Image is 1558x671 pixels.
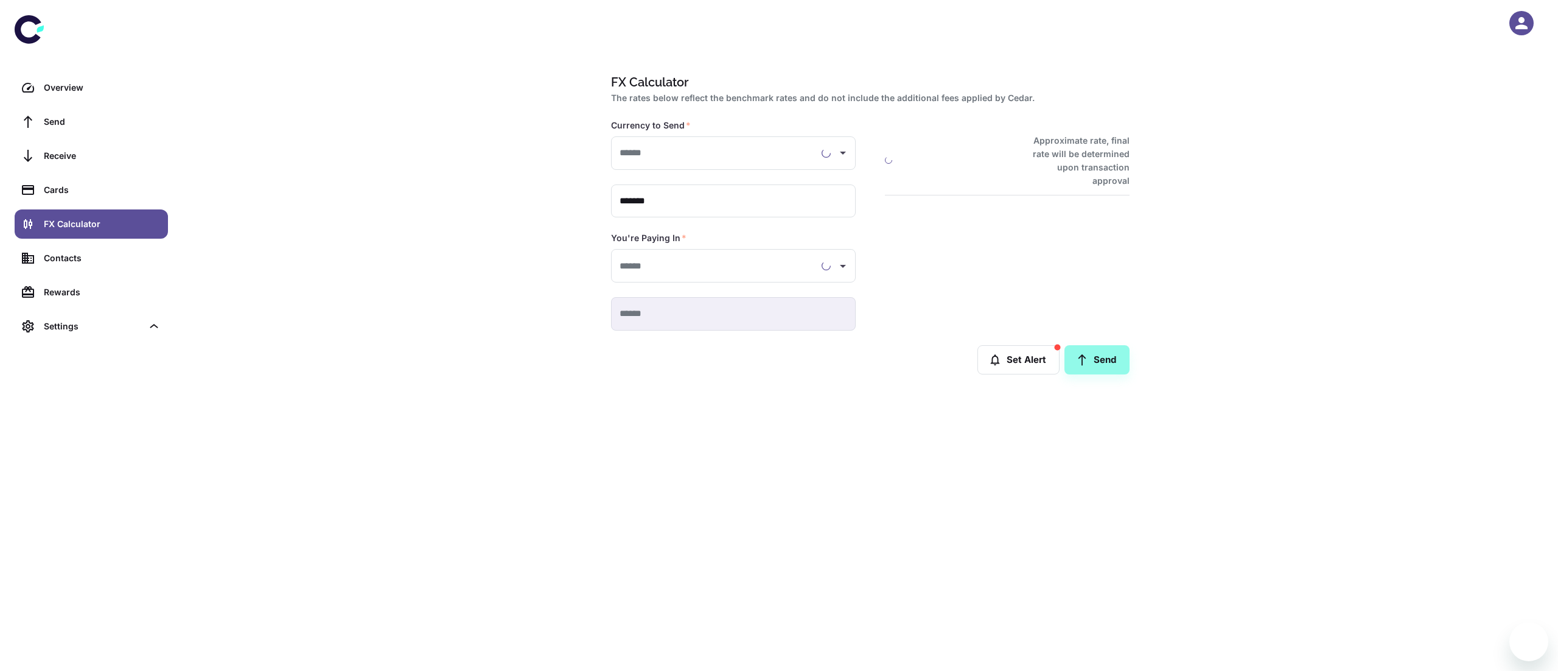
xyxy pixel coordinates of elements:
[834,258,851,275] button: Open
[1019,134,1130,188] h6: Approximate rate, final rate will be determined upon transaction approval
[15,141,168,170] a: Receive
[44,320,142,333] div: Settings
[44,251,161,265] div: Contacts
[15,107,168,136] a: Send
[977,345,1060,374] button: Set Alert
[1064,345,1130,374] a: Send
[15,175,168,205] a: Cards
[15,209,168,239] a: FX Calculator
[44,286,161,299] div: Rewards
[15,73,168,102] a: Overview
[44,183,161,197] div: Cards
[44,217,161,231] div: FX Calculator
[15,312,168,341] div: Settings
[1509,622,1548,661] iframe: Button to launch messaging window
[611,232,686,244] label: You're Paying In
[44,115,161,128] div: Send
[834,144,851,161] button: Open
[44,81,161,94] div: Overview
[15,244,168,273] a: Contacts
[15,278,168,307] a: Rewards
[44,149,161,163] div: Receive
[611,73,1125,91] h1: FX Calculator
[611,119,691,132] label: Currency to Send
